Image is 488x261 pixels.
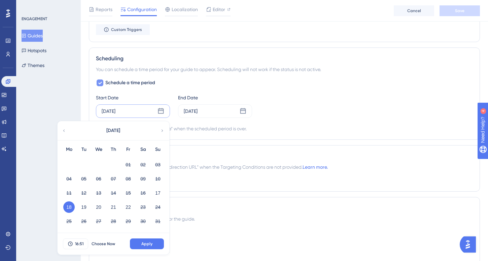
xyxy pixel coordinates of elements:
div: Fr [121,145,136,154]
button: 23 [137,201,149,213]
div: Tu [76,145,91,154]
button: 10 [152,173,164,185]
div: ENGAGEMENT [22,16,47,22]
button: Cancel [394,5,434,16]
span: 16:51 [75,241,83,247]
span: The browser will redirect to the “Redirection URL” when the Targeting Conditions are not provided. [96,163,328,171]
div: Th [106,145,121,154]
button: 08 [123,173,134,185]
div: [DATE] [102,107,115,115]
div: Scheduling [96,55,473,63]
button: Custom Triggers [96,24,150,35]
iframe: UserGuiding AI Assistant Launcher [460,234,480,255]
button: Guides [22,30,43,42]
button: 21 [108,201,119,213]
div: Advanced Settings [96,204,473,212]
a: Learn more. [303,164,328,170]
span: [DATE] [106,127,120,135]
span: Localization [172,5,198,13]
button: 05 [78,173,90,185]
button: 11 [63,187,75,199]
div: [DATE] [184,107,198,115]
button: 15 [123,187,134,199]
button: 13 [93,187,104,199]
button: 12 [78,187,90,199]
button: 09 [137,173,149,185]
button: 24 [152,201,164,213]
div: Start Date [96,94,170,102]
button: 30 [137,216,149,227]
button: 26 [78,216,90,227]
button: 29 [123,216,134,227]
span: Need Help? [16,2,42,10]
span: Reports [96,5,112,13]
button: [DATE] [79,124,147,137]
button: 31 [152,216,164,227]
div: Redirection [96,152,473,160]
button: 20 [93,201,104,213]
button: 22 [123,201,134,213]
span: Cancel [407,8,421,13]
div: Choose the container and theme for the guide. [96,215,473,223]
div: 4 [47,3,49,9]
div: We [91,145,106,154]
div: Automatically set as “Inactive” when the scheduled period is over. [108,125,247,133]
div: Sa [136,145,150,154]
button: 02 [137,159,149,170]
div: Su [150,145,165,154]
div: Mo [62,145,76,154]
span: Editor [213,5,225,13]
button: 03 [152,159,164,170]
div: You can schedule a time period for your guide to appear. Scheduling will not work if the status i... [96,65,473,73]
span: Save [455,8,464,13]
button: 17 [152,187,164,199]
button: Hotspots [22,44,46,57]
button: 19 [78,201,90,213]
div: End Date [178,94,252,102]
button: Save [440,5,480,16]
span: Schedule a time period [105,79,155,87]
span: Configuration [127,5,157,13]
button: 06 [93,173,104,185]
button: 07 [108,173,119,185]
span: Choose Now [92,241,115,247]
button: 28 [108,216,119,227]
span: Apply [141,241,152,247]
button: 16 [137,187,149,199]
button: 25 [63,216,75,227]
button: Apply [130,238,164,249]
button: Themes [22,59,44,71]
span: Custom Triggers [111,27,142,32]
button: 04 [63,173,75,185]
button: 18 [63,201,75,213]
button: 01 [123,159,134,170]
button: Choose Now [88,238,118,249]
button: 27 [93,216,104,227]
button: 14 [108,187,119,199]
button: 16:51 [63,238,88,249]
div: Container [96,228,473,236]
